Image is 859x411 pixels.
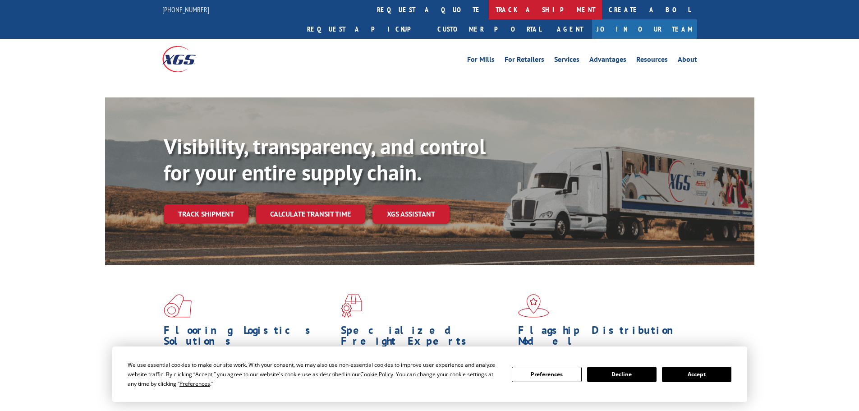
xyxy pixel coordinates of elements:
[587,367,657,382] button: Decline
[518,325,689,351] h1: Flagship Distribution Model
[554,56,579,66] a: Services
[372,204,450,224] a: XGS ASSISTANT
[592,19,697,39] a: Join Our Team
[164,204,248,223] a: Track shipment
[636,56,668,66] a: Resources
[548,19,592,39] a: Agent
[128,360,501,388] div: We use essential cookies to make our site work. With your consent, we may also use non-essential ...
[162,5,209,14] a: [PHONE_NUMBER]
[518,294,549,318] img: xgs-icon-flagship-distribution-model-red
[341,325,511,351] h1: Specialized Freight Experts
[164,294,192,318] img: xgs-icon-total-supply-chain-intelligence-red
[164,132,486,186] b: Visibility, transparency, and control for your entire supply chain.
[179,380,210,388] span: Preferences
[164,325,334,351] h1: Flooring Logistics Solutions
[300,19,431,39] a: Request a pickup
[256,204,365,224] a: Calculate transit time
[467,56,495,66] a: For Mills
[431,19,548,39] a: Customer Portal
[589,56,626,66] a: Advantages
[678,56,697,66] a: About
[112,346,747,402] div: Cookie Consent Prompt
[360,370,393,378] span: Cookie Policy
[505,56,544,66] a: For Retailers
[662,367,731,382] button: Accept
[341,294,362,318] img: xgs-icon-focused-on-flooring-red
[512,367,581,382] button: Preferences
